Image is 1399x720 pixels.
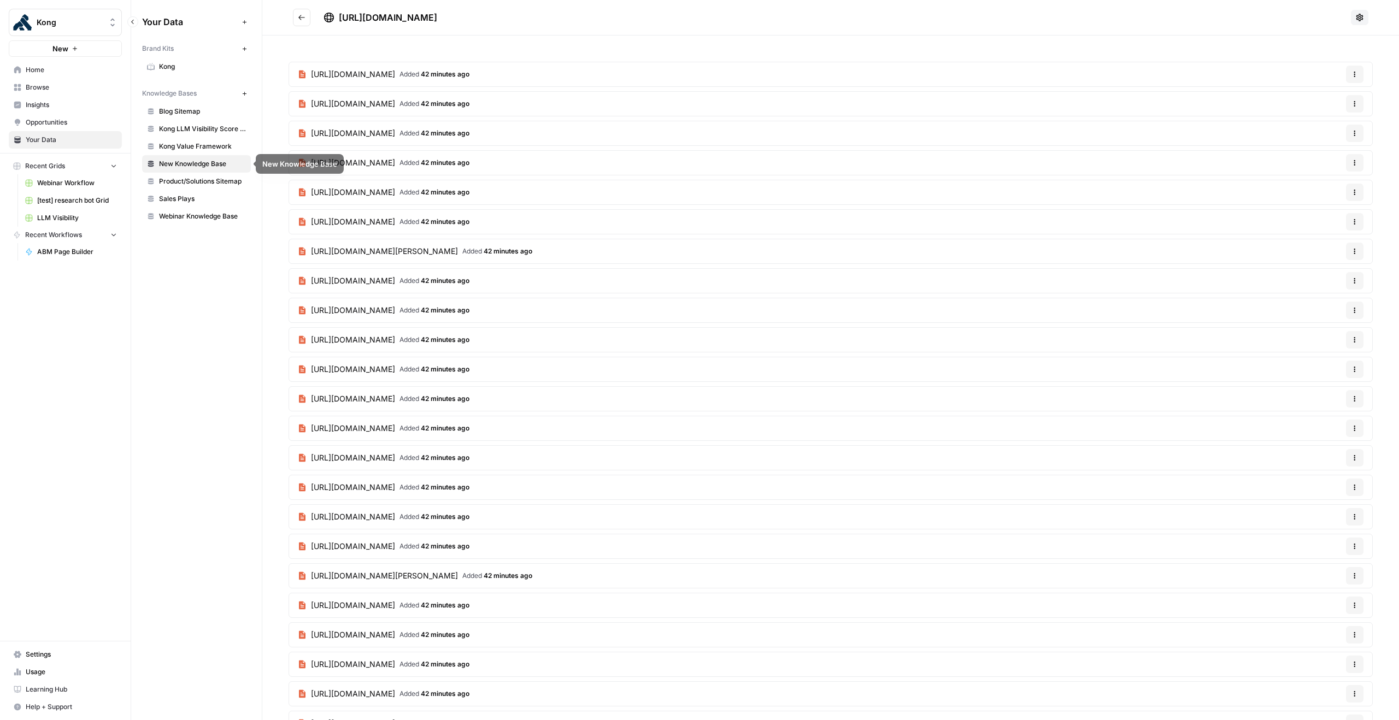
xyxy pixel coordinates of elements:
[462,246,532,256] span: Added
[399,482,469,492] span: Added
[37,247,117,257] span: ABM Page Builder
[421,394,469,403] span: 42 minutes ago
[399,600,469,610] span: Added
[26,684,117,694] span: Learning Hub
[26,65,117,75] span: Home
[399,423,469,433] span: Added
[9,681,122,698] a: Learning Hub
[52,43,68,54] span: New
[311,364,395,375] span: [URL][DOMAIN_NAME]
[289,151,478,175] a: [URL][DOMAIN_NAME]Added 42 minutes ago
[311,629,395,640] span: [URL][DOMAIN_NAME]
[9,227,122,243] button: Recent Workflows
[289,269,478,293] a: [URL][DOMAIN_NAME]Added 42 minutes ago
[9,158,122,174] button: Recent Grids
[311,452,395,463] span: [URL][DOMAIN_NAME]
[37,178,117,188] span: Webinar Workflow
[311,246,458,257] span: [URL][DOMAIN_NAME][PERSON_NAME]
[421,276,469,285] span: 42 minutes ago
[421,542,469,550] span: 42 minutes ago
[399,453,469,463] span: Added
[142,58,251,75] a: Kong
[289,210,478,234] a: [URL][DOMAIN_NAME]Added 42 minutes ago
[289,682,478,706] a: [URL][DOMAIN_NAME]Added 42 minutes ago
[159,176,246,186] span: Product/Solutions Sitemap
[421,306,469,314] span: 42 minutes ago
[311,69,395,80] span: [URL][DOMAIN_NAME]
[293,9,310,26] button: Go back
[20,192,122,209] a: [test] research bot Grid
[311,187,395,198] span: [URL][DOMAIN_NAME]
[13,13,32,32] img: Kong Logo
[142,173,251,190] a: Product/Solutions Sitemap
[311,423,395,434] span: [URL][DOMAIN_NAME]
[421,453,469,462] span: 42 minutes ago
[289,416,478,440] a: [URL][DOMAIN_NAME]Added 42 minutes ago
[142,88,197,98] span: Knowledge Bases
[399,335,469,345] span: Added
[9,646,122,663] a: Settings
[142,15,238,28] span: Your Data
[311,393,395,404] span: [URL][DOMAIN_NAME]
[311,659,395,670] span: [URL][DOMAIN_NAME]
[421,424,469,432] span: 42 minutes ago
[484,571,532,580] span: 42 minutes ago
[9,114,122,131] a: Opportunities
[20,243,122,261] a: ABM Page Builder
[289,534,478,558] a: [URL][DOMAIN_NAME]Added 42 minutes ago
[421,365,469,373] span: 42 minutes ago
[26,667,117,677] span: Usage
[159,124,246,134] span: Kong LLM Visibility Score (K-LVS)
[142,190,251,208] a: Sales Plays
[159,141,246,151] span: Kong Value Framework
[159,211,246,221] span: Webinar Knowledge Base
[421,188,469,196] span: 42 minutes ago
[142,138,251,155] a: Kong Value Framework
[142,120,251,138] a: Kong LLM Visibility Score (K-LVS)
[462,571,532,581] span: Added
[399,128,469,138] span: Added
[399,276,469,286] span: Added
[399,689,469,699] span: Added
[9,9,122,36] button: Workspace: Kong
[142,103,251,120] a: Blog Sitemap
[26,100,117,110] span: Insights
[9,79,122,96] a: Browse
[399,187,469,197] span: Added
[289,357,478,381] a: [URL][DOMAIN_NAME]Added 42 minutes ago
[399,364,469,374] span: Added
[311,570,458,581] span: [URL][DOMAIN_NAME][PERSON_NAME]
[311,482,395,493] span: [URL][DOMAIN_NAME]
[9,40,122,57] button: New
[289,593,478,617] a: [URL][DOMAIN_NAME]Added 42 minutes ago
[421,335,469,344] span: 42 minutes ago
[311,98,395,109] span: [URL][DOMAIN_NAME]
[289,62,478,86] a: [URL][DOMAIN_NAME]Added 42 minutes ago
[311,305,395,316] span: [URL][DOMAIN_NAME]
[399,630,469,640] span: Added
[289,505,478,529] a: [URL][DOMAIN_NAME]Added 42 minutes ago
[9,663,122,681] a: Usage
[421,512,469,521] span: 42 minutes ago
[421,483,469,491] span: 42 minutes ago
[421,70,469,78] span: 42 minutes ago
[311,334,395,345] span: [URL][DOMAIN_NAME]
[421,660,469,668] span: 42 minutes ago
[289,446,478,470] a: [URL][DOMAIN_NAME]Added 42 minutes ago
[289,92,478,116] a: [URL][DOMAIN_NAME]Added 42 minutes ago
[311,275,395,286] span: [URL][DOMAIN_NAME]
[289,298,478,322] a: [URL][DOMAIN_NAME]Added 42 minutes ago
[399,158,469,168] span: Added
[9,96,122,114] a: Insights
[142,44,174,54] span: Brand Kits
[399,69,469,79] span: Added
[289,564,541,588] a: [URL][DOMAIN_NAME][PERSON_NAME]Added 42 minutes ago
[421,630,469,639] span: 42 minutes ago
[37,17,103,28] span: Kong
[159,194,246,204] span: Sales Plays
[159,62,246,72] span: Kong
[421,129,469,137] span: 42 minutes ago
[399,305,469,315] span: Added
[399,217,469,227] span: Added
[421,601,469,609] span: 42 minutes ago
